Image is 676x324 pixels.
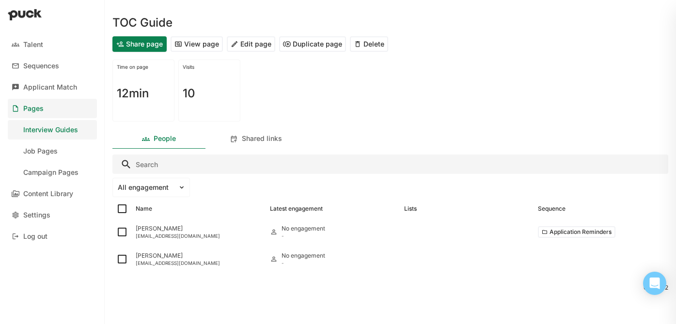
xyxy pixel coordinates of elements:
div: Log out [23,232,47,241]
div: - [282,233,325,239]
div: Open Intercom Messenger [643,272,666,295]
button: Delete [350,36,388,52]
h1: TOC Guide [112,17,173,29]
a: Applicant Match [8,77,97,97]
div: Visits [183,64,236,70]
div: Lists [404,205,417,212]
div: Time on page [117,64,170,70]
button: View page [171,36,223,52]
div: [PERSON_NAME] [136,252,262,259]
div: Applicant Match [23,83,77,92]
div: [PERSON_NAME] [136,225,262,232]
div: 0 - 2 of 2 [112,284,668,291]
button: Duplicate page [279,36,346,52]
div: Job Pages [23,147,58,155]
button: Application Reminders [538,226,615,238]
div: Content Library [23,190,73,198]
a: Settings [8,205,97,225]
div: - [282,260,325,266]
div: People [154,135,176,143]
a: Sequences [8,56,97,76]
div: Pages [23,105,44,113]
h1: 12min [117,88,149,99]
div: Campaign Pages [23,169,79,177]
input: Search [112,154,668,174]
div: Shared links [242,135,282,143]
button: Edit page [227,36,275,52]
a: Interview Guides [8,120,97,139]
div: Interview Guides [23,126,78,134]
div: [EMAIL_ADDRESS][DOMAIN_NAME] [136,260,262,266]
div: Latest engagement [270,205,323,212]
div: [EMAIL_ADDRESS][DOMAIN_NAME] [136,233,262,239]
a: Talent [8,35,97,54]
div: No engagement [282,252,325,259]
button: Share page [112,36,167,52]
div: Settings [23,211,50,219]
div: Name [136,205,152,212]
div: Sequence [538,205,566,212]
a: Pages [8,99,97,118]
a: Job Pages [8,141,97,161]
a: Campaign Pages [8,163,97,182]
h1: 10 [183,88,195,99]
a: Content Library [8,184,97,203]
div: No engagement [282,225,325,232]
div: Sequences [23,62,59,70]
div: Talent [23,41,43,49]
